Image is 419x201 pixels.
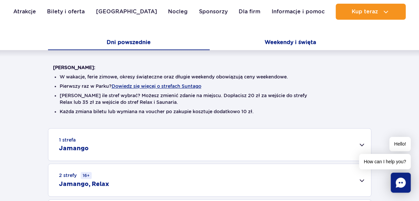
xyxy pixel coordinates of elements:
[96,4,157,20] a: [GEOGRAPHIC_DATA]
[60,73,360,80] li: W wakacje, ferie zimowe, okresy świąteczne oraz długie weekendy obowiązują ceny weekendowe.
[13,4,36,20] a: Atrakcje
[60,92,360,106] li: [PERSON_NAME] ile stref wybrać? Możesz zmienić zdanie na miejscu. Dopłacisz 20 zł za wejście do s...
[59,145,89,153] h2: Jamango
[81,172,92,179] small: 16+
[59,172,92,179] small: 2 strefy
[199,4,228,20] a: Sponsorzy
[239,4,260,20] a: Dla firm
[60,108,360,115] li: Każda zmiana biletu lub wymiana na voucher po zakupie kosztuje dodatkowo 10 zł.
[272,4,325,20] a: Informacje i pomoc
[47,4,85,20] a: Bilety i oferta
[60,83,360,89] li: Pierwszy raz w Parku?
[359,154,411,169] span: How can I help you?
[336,4,406,20] button: Kup teraz
[351,9,378,15] span: Kup teraz
[168,4,188,20] a: Nocleg
[59,137,76,143] small: 1 strefa
[53,65,95,70] strong: [PERSON_NAME]:
[389,137,411,151] span: Hello!
[391,173,411,193] div: Chat
[210,36,371,50] button: Weekendy i święta
[59,180,109,188] h2: Jamango, Relax
[48,36,210,50] button: Dni powszednie
[112,83,201,89] button: Dowiedz się więcej o strefach Suntago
